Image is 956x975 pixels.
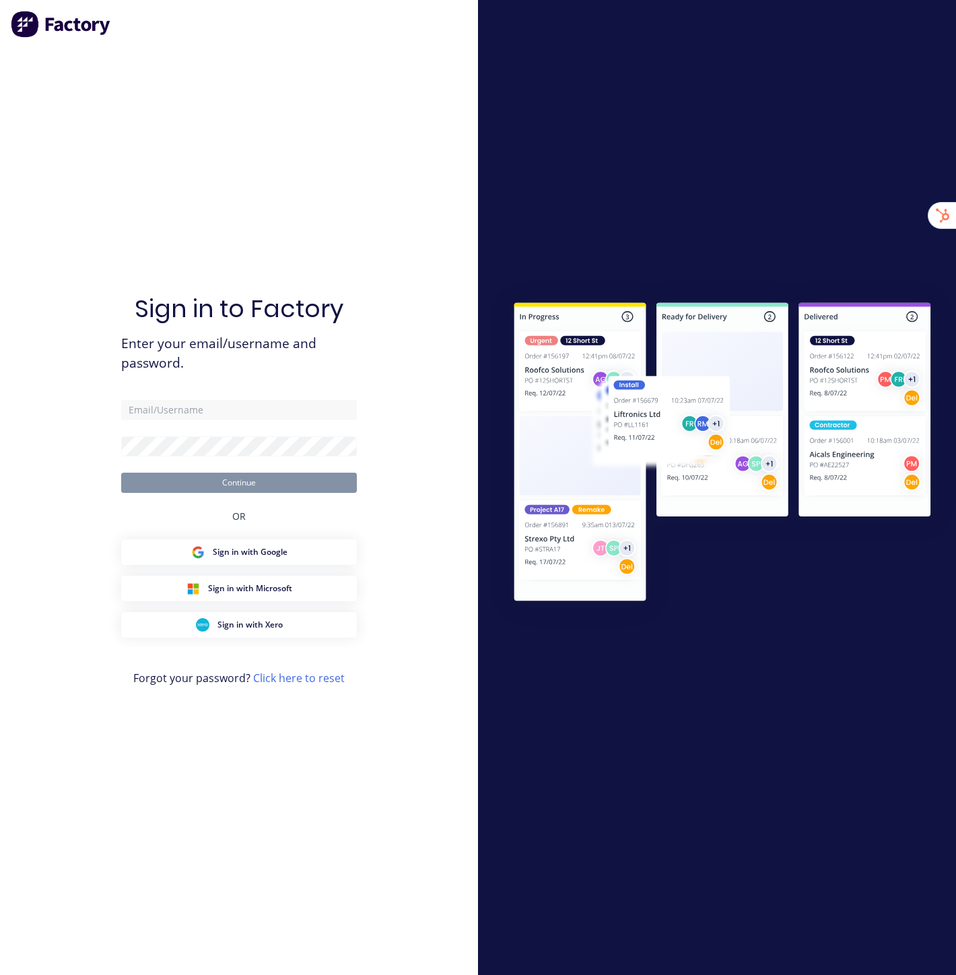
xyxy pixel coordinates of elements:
[191,545,205,559] img: Google Sign in
[232,493,246,539] div: OR
[217,619,283,631] span: Sign in with Xero
[121,612,357,638] button: Xero Sign inSign in with Xero
[186,582,200,595] img: Microsoft Sign in
[196,618,209,632] img: Xero Sign in
[135,294,343,323] h1: Sign in to Factory
[213,546,287,558] span: Sign in with Google
[121,400,357,420] input: Email/Username
[208,582,292,595] span: Sign in with Microsoft
[133,670,345,686] span: Forgot your password?
[489,279,956,628] img: Sign in
[121,576,357,601] button: Microsoft Sign inSign in with Microsoft
[11,11,112,38] img: Factory
[121,334,357,373] span: Enter your email/username and password.
[253,671,345,685] a: Click here to reset
[121,473,357,493] button: Continue
[121,539,357,565] button: Google Sign inSign in with Google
